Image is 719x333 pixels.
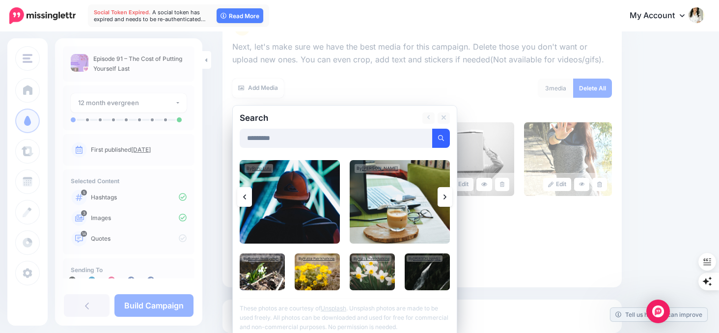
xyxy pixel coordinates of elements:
[350,253,395,290] img: White spring flowers daffodils
[295,253,340,290] img: First spring flower Adonis (Adōnis vernālis)
[545,84,549,92] span: 3
[245,164,273,173] div: By
[358,256,389,261] a: Yuliia Patrikhalkina
[71,266,187,274] h4: Sending To
[91,214,187,222] p: Images
[91,193,187,202] p: Hashtags
[543,178,571,191] a: Edit
[81,190,87,195] span: 5
[94,9,206,23] span: A social token has expired and needs to be re-authenticated…
[71,177,187,185] h4: Selected Content
[427,122,514,196] img: WBIXQ0IHBAXFHB89O6HA82SC1NZTVJA1_large.jpg
[355,164,400,173] div: By
[646,300,670,323] div: Open Intercom Messenger
[303,256,334,261] a: Yuliia Patrikhalkina
[240,160,340,244] img: First portrait night
[610,308,707,321] a: Tell us how we can improve
[240,114,268,122] h2: Search
[524,122,611,196] img: OGVMAC6BSDN9J6KMZUH308VL9H5RW226_large.jpg
[131,146,151,153] a: [DATE]
[321,305,346,312] a: Unsplash
[252,166,271,171] a: Ruru Lulu
[9,7,76,24] img: Missinglettr
[81,210,87,216] span: 3
[81,231,87,237] span: 14
[78,97,175,109] div: 12 month evergreen
[232,41,612,66] p: Next, let's make sure we have the best media for this campaign. Delete those you don't want or up...
[362,166,398,171] a: [PERSON_NAME]
[407,255,442,262] div: By
[91,145,187,154] p: First published
[94,9,151,16] span: Social Token Expired.
[620,4,704,28] a: My Account
[413,256,441,261] a: [PERSON_NAME]
[93,54,187,74] p: Episode 91 – The Cost of Putting Yourself Last
[242,255,280,262] div: By
[446,178,474,191] a: Edit
[240,298,450,332] p: These photos are courtesy of . Unsplash photos are made to be used freely. All photos can be down...
[71,54,88,72] img: a32931ac9a5728947d7ca5e4ef1e5230_thumb.jpg
[248,256,278,261] a: Roman Protsyshyn
[23,54,32,63] img: menu.png
[71,93,187,112] button: 12 month evergreen
[573,79,612,98] a: Delete All
[217,8,263,23] a: Read More
[538,79,574,98] div: media
[232,79,284,98] a: Add Media
[232,36,612,279] div: Select Media
[352,255,391,262] div: By
[91,234,187,243] p: Quotes
[297,255,336,262] div: By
